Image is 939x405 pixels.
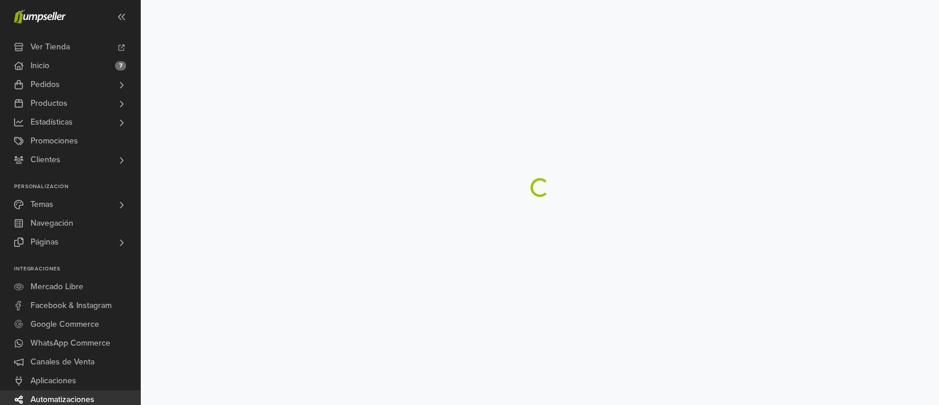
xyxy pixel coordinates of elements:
[31,353,94,371] span: Canales de Venta
[31,296,112,315] span: Facebook & Instagram
[31,195,53,214] span: Temas
[14,266,140,273] p: Integraciones
[31,38,70,56] span: Ver Tienda
[31,233,59,252] span: Páginas
[31,113,73,132] span: Estadísticas
[31,334,110,353] span: WhatsApp Commerce
[31,371,76,390] span: Aplicaciones
[115,61,126,71] span: 7
[14,183,140,190] p: Personalización
[31,94,67,113] span: Productos
[31,132,78,150] span: Promociones
[31,277,83,296] span: Mercado Libre
[31,75,60,94] span: Pedidos
[31,150,60,169] span: Clientes
[31,214,73,233] span: Navegación
[31,315,99,334] span: Google Commerce
[31,56,49,75] span: Inicio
